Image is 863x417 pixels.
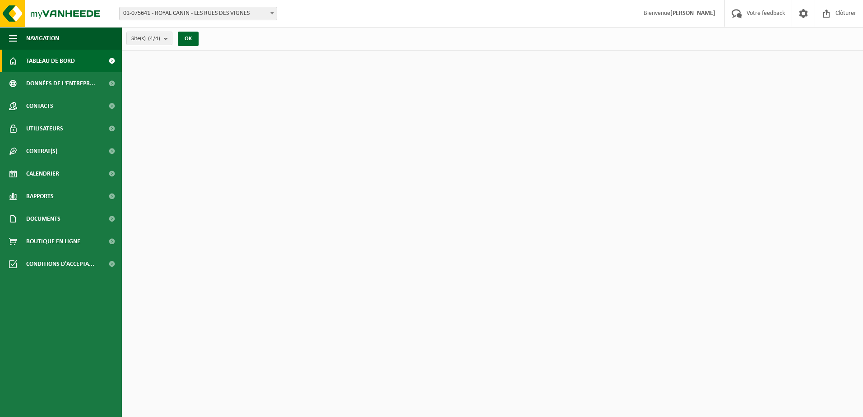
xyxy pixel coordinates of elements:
[131,32,160,46] span: Site(s)
[26,140,57,162] span: Contrat(s)
[26,95,53,117] span: Contacts
[26,230,80,253] span: Boutique en ligne
[26,185,54,208] span: Rapports
[26,50,75,72] span: Tableau de bord
[119,7,277,20] span: 01-075641 - ROYAL CANIN - LES RUES DES VIGNES
[148,36,160,42] count: (4/4)
[120,7,277,20] span: 01-075641 - ROYAL CANIN - LES RUES DES VIGNES
[26,162,59,185] span: Calendrier
[26,208,60,230] span: Documents
[26,27,59,50] span: Navigation
[26,72,95,95] span: Données de l'entrepr...
[670,10,715,17] strong: [PERSON_NAME]
[178,32,199,46] button: OK
[26,253,94,275] span: Conditions d'accepta...
[126,32,172,45] button: Site(s)(4/4)
[26,117,63,140] span: Utilisateurs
